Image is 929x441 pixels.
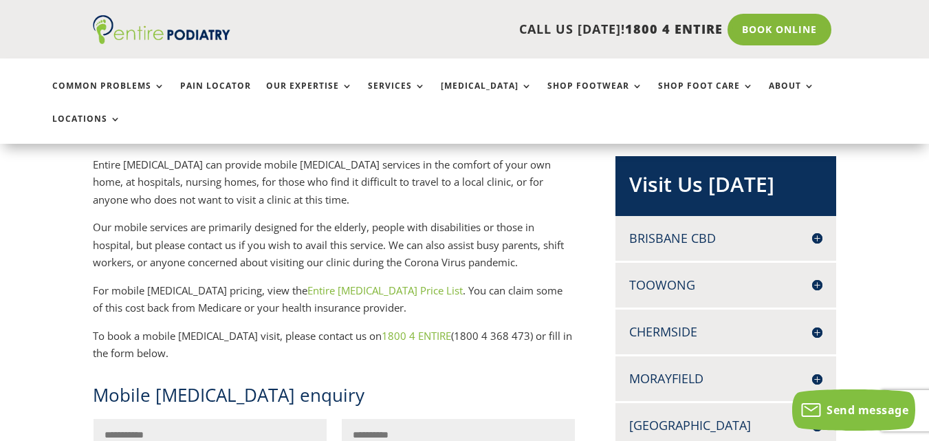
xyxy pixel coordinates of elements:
[307,283,463,297] a: Entire [MEDICAL_DATA] Price List
[441,81,532,111] a: [MEDICAL_DATA]
[827,402,908,418] span: Send message
[180,81,251,111] a: Pain Locator
[52,114,121,144] a: Locations
[629,230,822,247] h4: Brisbane CBD
[769,81,815,111] a: About
[728,14,831,45] a: Book Online
[625,21,723,37] span: 1800 4 ENTIRE
[629,277,822,294] h4: Toowong
[629,417,822,434] h4: [GEOGRAPHIC_DATA]
[658,81,754,111] a: Shop Foot Care
[629,370,822,387] h4: Morayfield
[382,329,451,343] a: 1800 4 ENTIRE
[629,170,822,206] h2: Visit Us [DATE]
[93,33,230,47] a: Entire Podiatry
[547,81,643,111] a: Shop Footwear
[93,15,230,44] img: logo (1)
[629,323,822,341] h4: Chermside
[93,327,575,363] p: To book a mobile [MEDICAL_DATA] visit, please contact us on (1800 4 368 473) or fill in the form ...
[368,81,426,111] a: Services
[792,389,915,431] button: Send message
[266,81,353,111] a: Our Expertise
[93,383,575,418] h1: Mobile [MEDICAL_DATA] enquiry
[262,21,723,39] p: CALL US [DATE]!
[93,156,575,219] p: Entire [MEDICAL_DATA] can provide mobile [MEDICAL_DATA] services in the comfort of your own home,...
[93,219,575,282] p: Our mobile services are primarily designed for the elderly, people with disabilities or those in ...
[52,81,165,111] a: Common Problems
[93,282,575,327] p: For mobile [MEDICAL_DATA] pricing, view the . You can claim some of this cost back from Medicare ...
